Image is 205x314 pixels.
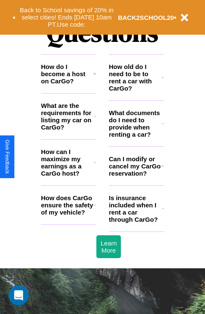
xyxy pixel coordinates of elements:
h3: What documents do I need to provide when renting a car? [109,109,162,138]
h3: How old do I need to be to rent a car with CarGo? [109,63,162,92]
h3: How do I become a host on CarGo? [41,63,93,85]
h3: What are the requirements for listing my car on CarGo? [41,102,94,131]
div: Give Feedback [4,140,10,174]
h3: How can I maximize my earnings as a CarGo host? [41,148,94,177]
iframe: Intercom live chat [8,285,29,306]
h3: How does CarGo ensure the safety of my vehicle? [41,194,94,216]
h3: Can I modify or cancel my CarGo reservation? [109,155,161,177]
b: BACK2SCHOOL20 [118,14,174,21]
button: Learn More [96,235,121,258]
button: Back to School savings of 20% in select cities! Ends [DATE] 10am PT.Use code: [16,4,118,30]
h3: Is insurance included when I rent a car through CarGo? [109,194,162,223]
